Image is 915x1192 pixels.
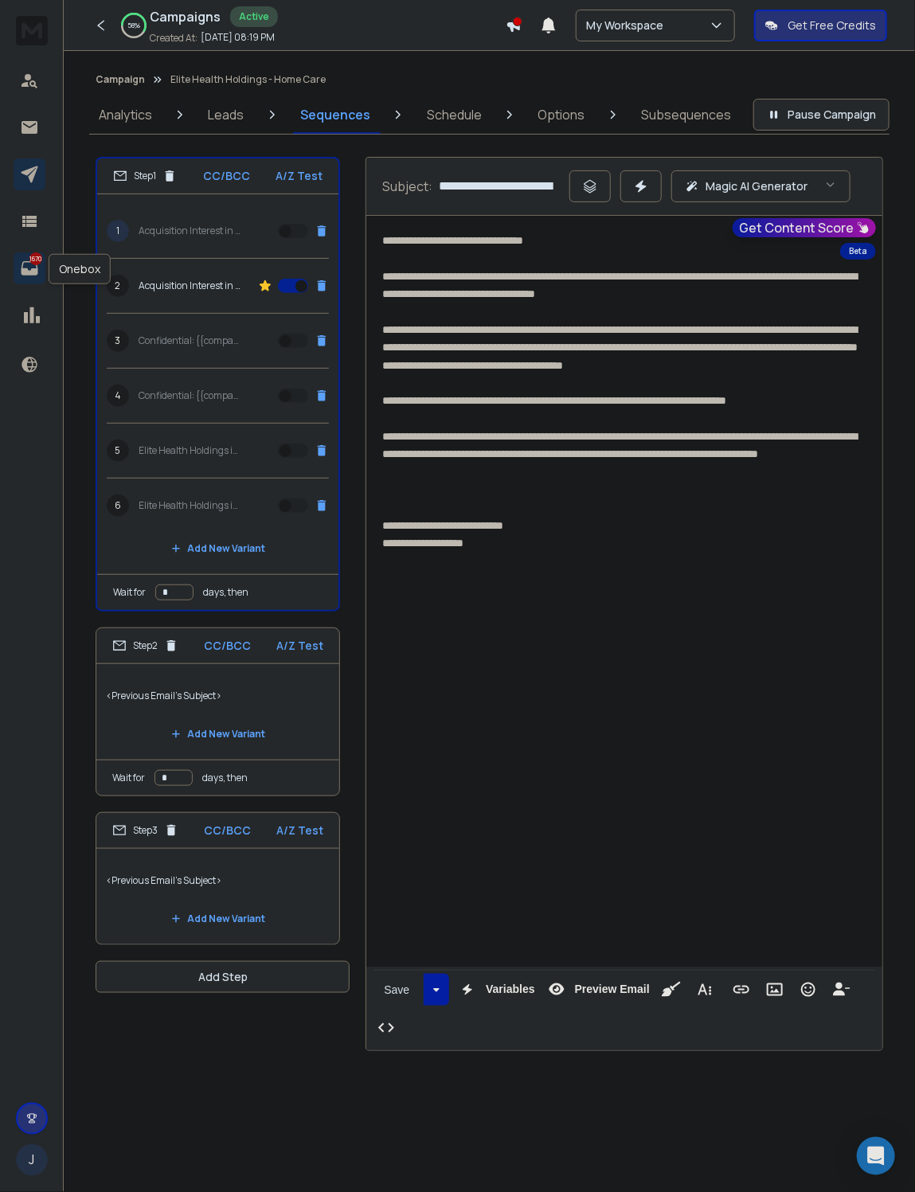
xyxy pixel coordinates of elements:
span: Preview Email [572,983,653,996]
p: Wait for [112,772,145,784]
li: Step3CC/BCCA/Z Test<Previous Email's Subject>Add New Variant [96,812,340,945]
button: Clean HTML [656,974,686,1006]
button: Add New Variant [158,718,278,750]
button: More Text [690,974,720,1006]
p: A/Z Test [276,168,323,184]
a: Options [528,96,594,134]
p: CC/BCC [203,168,250,184]
p: Wait for [113,586,146,599]
div: Open Intercom Messenger [857,1137,895,1175]
span: 6 [107,494,129,517]
a: Analytics [89,96,162,134]
button: Add New Variant [158,903,278,935]
button: Insert Link (Ctrl+K) [726,974,757,1006]
p: Analytics [99,105,152,124]
h1: Campaigns [150,7,221,26]
p: 1670 [29,252,42,265]
button: Variables [452,974,538,1006]
p: CC/BCC [204,638,251,654]
li: Step2CC/BCCA/Z Test<Previous Email's Subject>Add New VariantWait fordays, then [96,627,340,796]
button: Save [371,974,422,1006]
button: Preview Email [542,974,653,1006]
p: Leads [209,105,244,124]
p: [DATE] 08:19 PM [201,31,275,44]
p: Subsequences [641,105,731,124]
p: days, then [203,586,248,599]
li: Step1CC/BCCA/Z Test1Acquisition Interest in {{companyName}}2Acquisition Interest in {{companyName... [96,157,340,612]
button: Emoticons [793,974,823,1006]
p: A/Z Test [276,638,323,654]
div: Active [230,6,278,27]
p: Sequences [300,105,370,124]
span: 5 [107,440,129,462]
span: Variables [483,983,538,996]
p: Get Free Credits [788,18,876,33]
div: Onebox [49,254,111,284]
button: Insert Image (Ctrl+P) [760,974,790,1006]
a: Leads [199,96,254,134]
p: Elite Health Holdings is interested in acquiring {{companyName}} [139,499,240,512]
button: J [16,1144,48,1176]
p: Acquisition Interest in {{companyName}} [139,279,240,292]
p: Acquisition Interest in {{companyName}} [139,225,240,237]
span: 1 [107,220,129,242]
button: Code View [371,1012,401,1044]
span: 2 [107,275,129,297]
button: Get Free Credits [754,10,887,41]
div: Beta [840,243,876,260]
p: Confidential: {{companyName}} a fit? [139,389,240,402]
p: Subject: [382,177,432,196]
a: Schedule [417,96,491,134]
p: Confidential: {{companyName}} a fit? [139,334,240,347]
button: Campaign [96,73,145,86]
p: Elite Health Holdings is interested in acquiring {{companyName}} [139,444,240,457]
div: Step 1 [113,169,177,183]
button: Get Content Score [733,218,876,237]
p: <Previous Email's Subject> [106,858,330,903]
p: days, then [202,772,248,784]
p: CC/BCC [204,823,251,838]
span: 4 [107,385,129,407]
div: Step 3 [112,823,178,838]
button: Magic AI Generator [671,170,850,202]
p: Options [538,105,585,124]
a: 1670 [14,252,45,284]
p: 58 % [127,21,140,30]
div: Step 2 [112,639,178,653]
span: 3 [107,330,129,352]
p: <Previous Email's Subject> [106,674,330,718]
a: Sequences [291,96,380,134]
button: Pause Campaign [753,99,890,131]
a: Subsequences [632,96,741,134]
p: Schedule [427,105,482,124]
button: Add Step [96,961,350,993]
button: Insert Unsubscribe Link [827,974,857,1006]
p: Magic AI Generator [706,178,807,194]
p: Elite Health Holdings - Home Care [170,73,326,86]
p: A/Z Test [276,823,323,838]
button: Add New Variant [158,533,278,565]
p: Created At: [150,32,197,45]
p: My Workspace [586,18,670,33]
